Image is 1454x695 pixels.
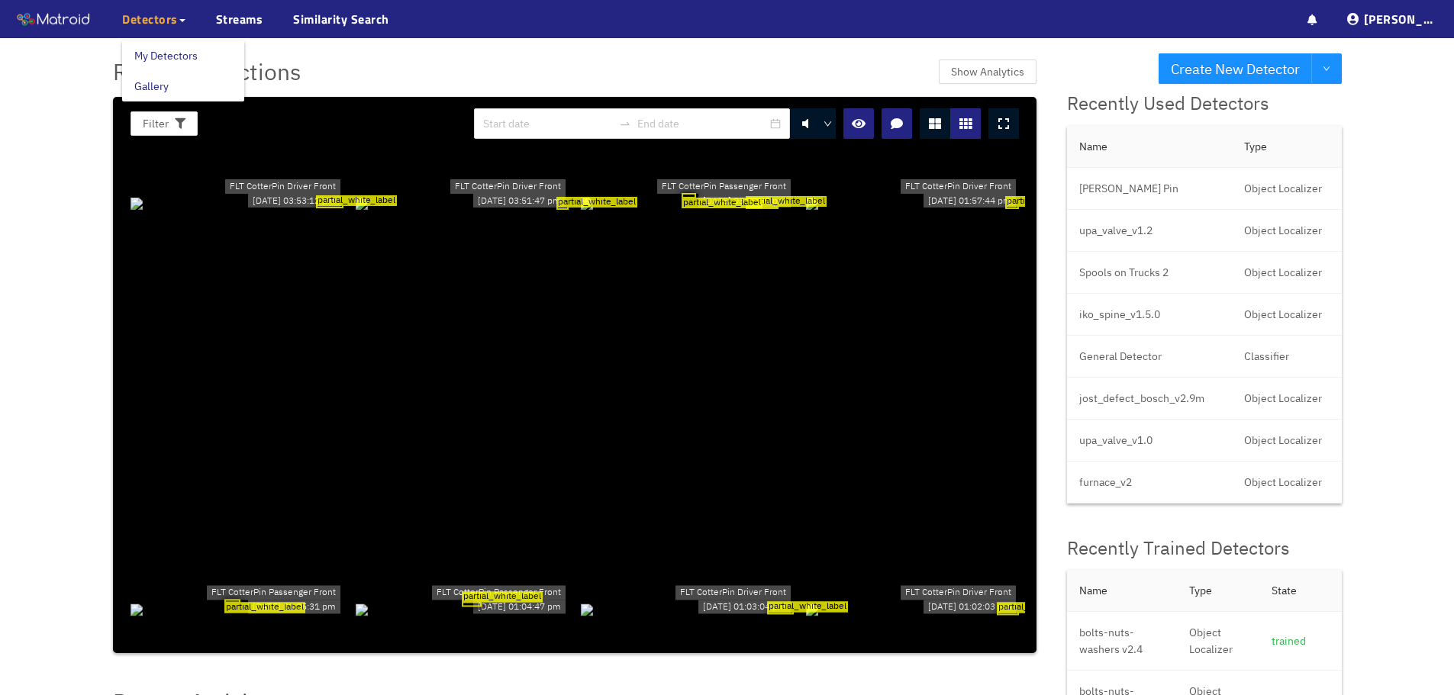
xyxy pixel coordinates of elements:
span: swap-right [619,117,631,130]
a: Streams [216,10,263,28]
span: partial_white_label [556,197,637,208]
span: partial_white_label [767,601,848,612]
img: Matroid logo [15,8,92,31]
div: [DATE] 03:51:47 pm [473,194,566,208]
input: Start date [483,115,613,132]
div: [DATE] 01:57:44 pm [924,194,1016,208]
div: Recently Used Detectors [1067,89,1342,118]
th: Type [1232,126,1342,168]
td: Object Localizer [1177,612,1259,671]
td: upa_valve_v1.2 [1067,210,1232,252]
span: Show Analytics [951,63,1024,80]
a: Similarity Search [293,10,389,28]
td: Classifier [1232,336,1342,378]
td: [PERSON_NAME] Pin [1067,168,1232,210]
div: trained [1272,632,1330,649]
span: down [1323,65,1330,74]
span: partial_white_label [462,591,543,602]
td: Spools on Trucks 2 [1067,252,1232,294]
td: Object Localizer [1232,378,1342,420]
td: General Detector [1067,336,1232,378]
span: partial_white_label [746,196,827,207]
td: Object Localizer [1232,210,1342,252]
button: Show Analytics [939,60,1036,84]
span: partial_white_label [224,603,305,613]
div: Recently Trained Detectors [1067,534,1342,563]
button: down [1311,53,1342,84]
td: furnace_v2 [1067,462,1232,504]
span: partial_white_label [1005,196,1086,207]
span: Detectors [122,10,178,28]
td: Object Localizer [1232,294,1342,336]
div: FLT CotterPin Driver Front [675,585,791,600]
input: End date [637,115,767,132]
th: Type [1177,570,1259,612]
td: Object Localizer [1232,462,1342,504]
th: Name [1067,570,1177,612]
td: jost_defect_bosch_v2.9m [1067,378,1232,420]
div: FLT CotterPin Passenger Front [432,585,566,600]
td: Object Localizer [1232,252,1342,294]
td: Object Localizer [1232,420,1342,462]
span: partial_white_label [316,195,397,206]
div: FLT CotterPin Driver Front [901,585,1016,600]
div: FLT CotterPin Driver Front [901,179,1016,194]
button: Create New Detector [1159,53,1312,84]
td: bolts-nuts-washers v2.4 [1067,612,1177,671]
div: [DATE] 01:03:04 pm [698,600,791,614]
span: Filter [143,115,169,132]
span: Recent Detections [113,53,301,89]
td: Object Localizer [1232,168,1342,210]
div: FLT CotterPin Driver Front [450,179,566,194]
th: State [1259,570,1342,612]
span: Create New Detector [1171,58,1300,80]
button: Filter [131,111,198,136]
td: iko_spine_v1.5.0 [1067,294,1232,336]
td: upa_valve_v1.0 [1067,420,1232,462]
div: FLT CotterPin Passenger Front [207,585,340,600]
a: My Detectors [134,40,198,71]
div: [DATE] 01:02:03 pm [924,600,1016,614]
th: Name [1067,126,1232,168]
div: [DATE] 03:43:30 pm [698,194,791,208]
div: FLT CotterPin Passenger Front [657,179,791,194]
span: to [619,117,631,130]
span: partial_white_label [682,198,762,208]
div: [DATE] 03:53:12 pm [248,194,340,208]
div: [DATE] 01:04:47 pm [473,600,566,614]
div: [DATE] 01:05:31 pm [248,600,340,614]
a: Gallery [134,71,169,101]
div: FLT CotterPin Driver Front [225,179,340,194]
span: partial_white_label [997,603,1078,613]
span: down [824,120,833,129]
